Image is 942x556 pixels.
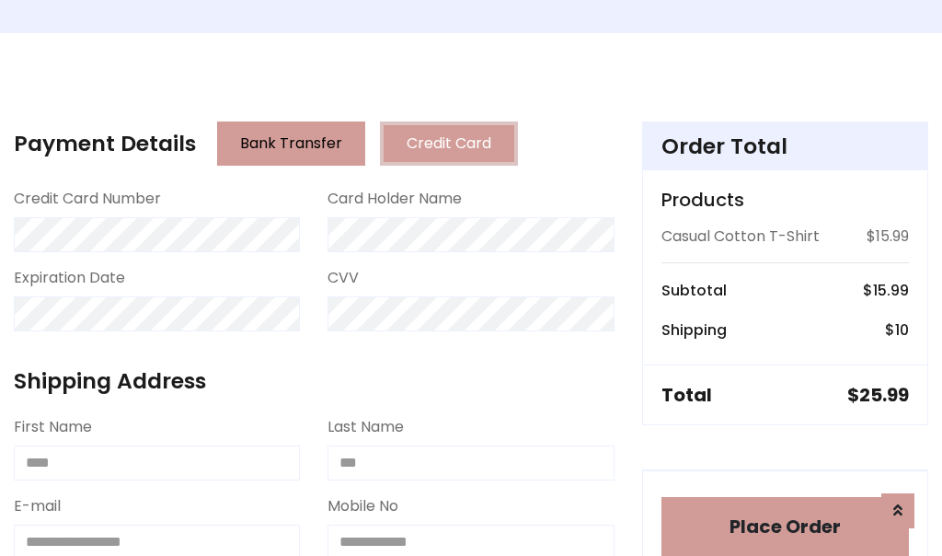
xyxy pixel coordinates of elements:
h4: Order Total [661,133,909,159]
label: Expiration Date [14,267,125,289]
label: Credit Card Number [14,188,161,210]
label: CVV [327,267,359,289]
h6: $ [885,321,909,339]
h6: $ [863,282,909,299]
h4: Shipping Address [14,368,615,394]
label: Mobile No [327,495,398,517]
h6: Subtotal [661,282,727,299]
span: 10 [895,319,909,341]
button: Place Order [661,497,909,556]
button: Bank Transfer [217,122,365,166]
p: $15.99 [867,226,909,248]
h5: Products [661,189,909,211]
h6: Shipping [661,321,727,339]
span: 15.99 [873,280,909,301]
span: 25.99 [859,382,909,408]
label: Card Holder Name [327,188,462,210]
h5: $ [847,384,909,406]
label: E-mail [14,495,61,517]
button: Credit Card [380,122,518,166]
p: Casual Cotton T-Shirt [661,226,820,248]
h4: Payment Details [14,131,196,156]
h5: Total [661,384,712,406]
label: First Name [14,416,92,438]
label: Last Name [327,416,404,438]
